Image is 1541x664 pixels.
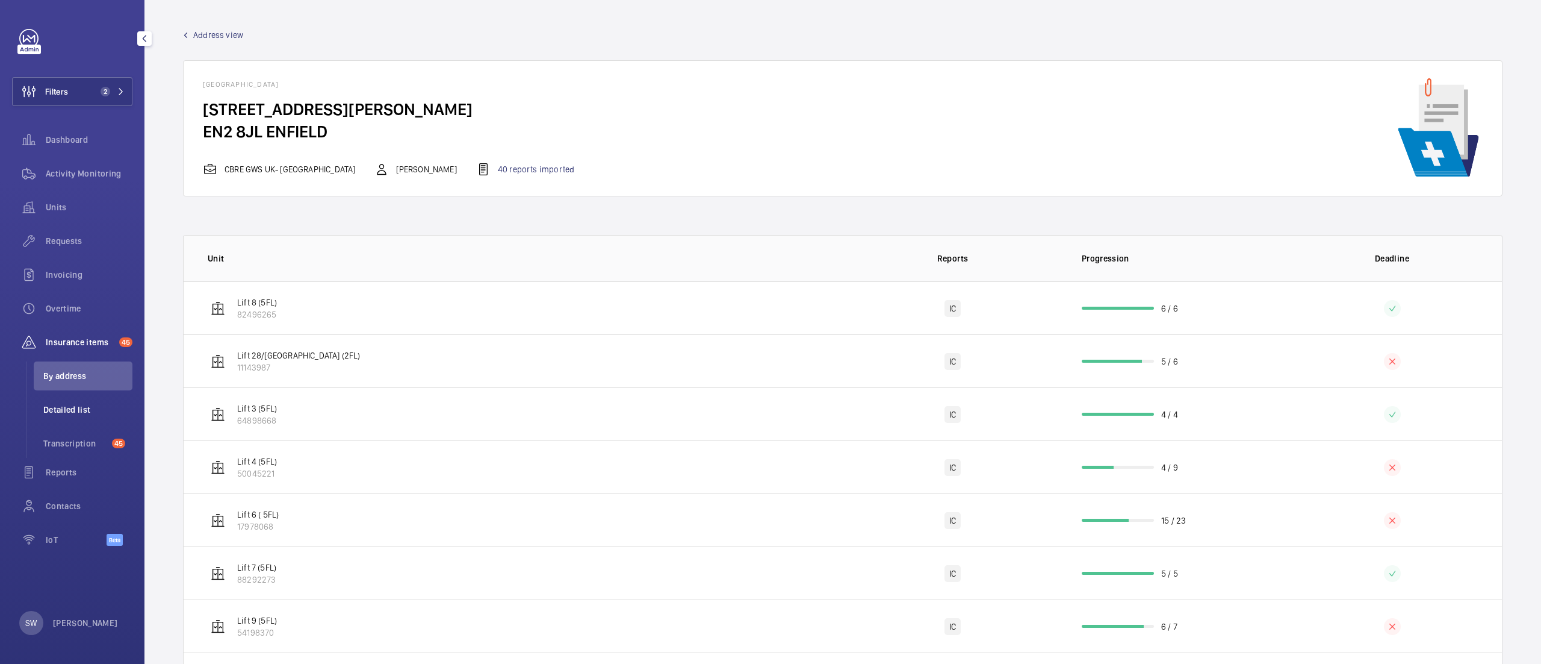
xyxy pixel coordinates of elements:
span: Address view [193,29,243,41]
p: SW [25,617,37,629]
span: 45 [119,337,132,347]
div: 40 reports imported [476,162,574,177]
div: IC [944,512,961,529]
h4: [GEOGRAPHIC_DATA] [203,80,594,98]
span: Detailed list [43,404,132,416]
p: Lift 3 (5FL) [237,402,277,415]
span: IoT [46,534,107,546]
p: 15 / 23 [1161,515,1186,527]
span: Beta [107,534,123,546]
span: Filters [45,86,68,98]
p: Progression [1082,252,1282,265]
div: IC [944,300,961,317]
img: elevator.svg [211,354,225,369]
span: Activity Monitoring [46,168,132,180]
p: Lift 8 (5FL) [237,296,277,309]
p: Lift 7 (5FL) [237,562,276,574]
span: Dashboard [46,134,132,146]
p: Lift 4 (5FL) [237,456,277,468]
span: Requests [46,235,132,247]
span: Transcription [43,437,107,449]
div: IC [944,353,961,370]
p: 5 / 6 [1161,355,1178,368]
span: 2 [101,87,110,96]
span: Overtime [46,302,132,315]
p: Unit [208,252,843,265]
img: elevator.svg [211,566,225,581]
p: 82496265 [237,309,277,321]
span: Invoicing [46,269,132,281]
p: Deadline [1291,252,1493,265]
p: 4 / 9 [1161,462,1178,474]
span: Contacts [46,500,132,512]
h4: [STREET_ADDRESS][PERSON_NAME] EN2 8JL ENFIELD [203,98,594,143]
span: 45 [112,439,125,448]
p: 11143987 [237,362,361,374]
span: Units [46,201,132,213]
p: 54198370 [237,627,277,639]
p: 4 / 4 [1161,409,1178,421]
div: IC [944,459,961,476]
button: Filters2 [12,77,132,106]
span: Reports [46,466,132,478]
p: 64898668 [237,415,277,427]
p: Lift 6 ( 5FL) [237,509,279,521]
p: Lift 28/[GEOGRAPHIC_DATA] (2FL) [237,349,361,362]
img: elevator.svg [211,407,225,422]
p: 88292273 [237,574,276,586]
div: IC [944,565,961,582]
img: elevator.svg [211,513,225,528]
img: elevator.svg [211,619,225,634]
div: IC [944,618,961,635]
p: Reports [851,252,1054,265]
div: CBRE GWS UK- [GEOGRAPHIC_DATA] [203,162,355,177]
div: [PERSON_NAME] [374,162,456,177]
span: Insurance items [46,336,114,348]
span: By address [43,370,132,382]
p: 5 / 5 [1161,568,1178,580]
img: elevator.svg [211,460,225,475]
p: 6 / 6 [1161,302,1178,315]
p: Lift 9 (5FL) [237,615,277,627]
p: 17978068 [237,521,279,533]
p: 6 / 7 [1161,621,1177,633]
p: 50045221 [237,468,277,480]
div: IC [944,406,961,423]
p: [PERSON_NAME] [53,617,118,629]
img: elevator.svg [211,301,225,316]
